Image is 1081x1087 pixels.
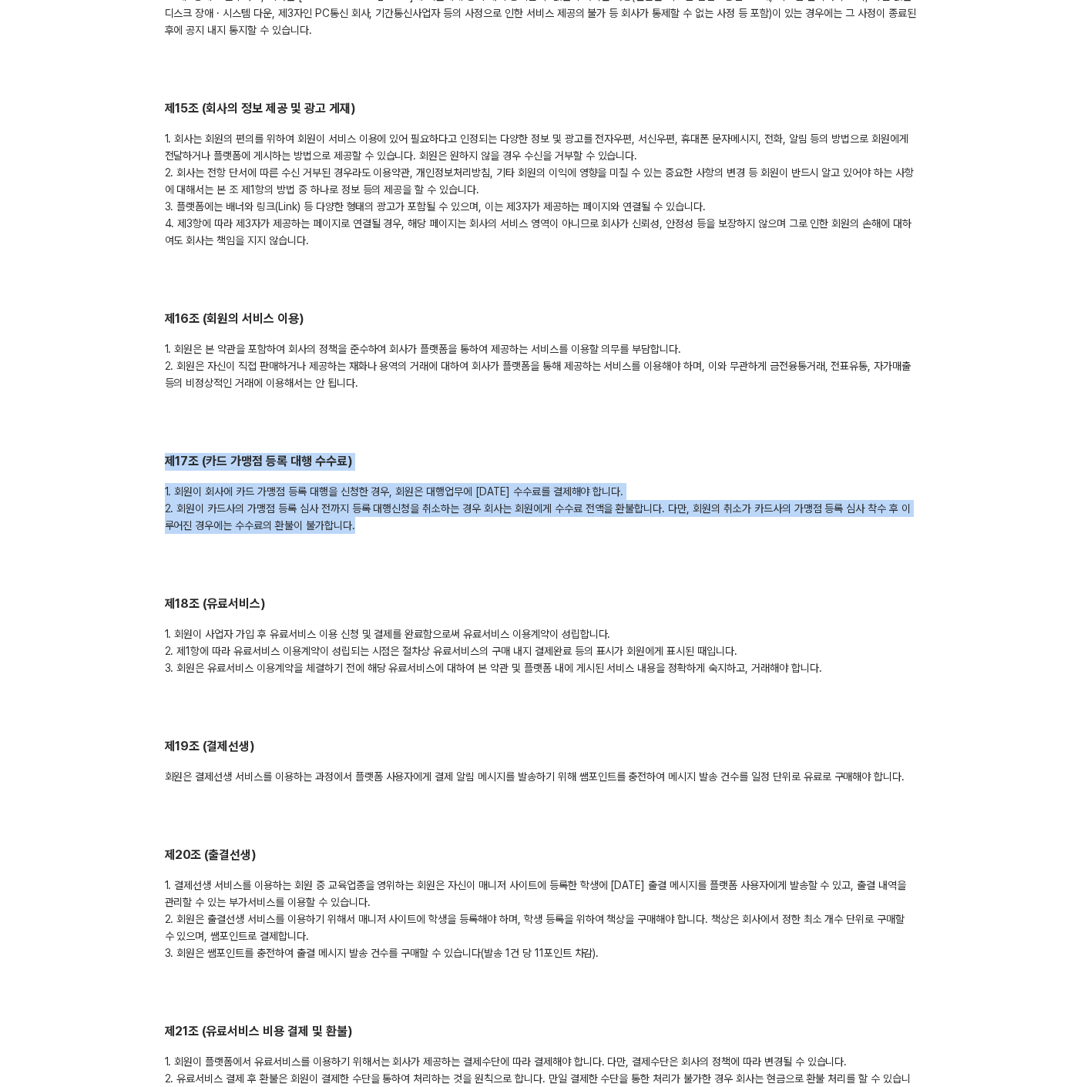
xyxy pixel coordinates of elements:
div: 1. 회사는 회원의 편의를 위하여 회원이 서비스 이용에 있어 필요하다고 인정되는 다양한 정보 및 광고를 전자우편, 서신우편, 휴대폰 문자메시지, 전화, 알림 등의 방법으로 회... [165,130,917,249]
div: 1. 회원은 본 약관을 포함하여 회사의 정책을 준수하여 회사가 플랫폼을 통하여 제공하는 서비스를 이용할 의무를 부담합니다. 2. 회원은 자신이 직접 판매하거나 제공하는 재화나... [165,341,917,391]
div: 1. 회원이 사업자 가입 후 유료서비스 이용 신청 및 결제를 완료함으로써 유료서비스 이용계약이 성립합니다. 2. 제1항에 따라 유료서비스 이용계약이 성립되는 시점은 절차상 유... [165,626,917,676]
h2: 제17조 (카드 가맹점 등록 대행 수수료) [165,453,917,471]
h2: 제19조 (결제선생) [165,738,917,756]
h2: 제15조 (회사의 정보 제공 및 광고 게재) [165,100,917,118]
h2: 제16조 (회원의 서비스 이용) [165,310,917,328]
div: 1. 결제선생 서비스를 이용하는 회원 중 교육업종을 영위하는 회원은 자신이 매니저 사이트에 등록한 학생에 [DATE] 출결 메시지를 플랫폼 사용자에게 발송할 수 있고, 출결 ... [165,877,917,961]
h2: 제18조 (유료서비스) [165,596,917,613]
h2: 제21조 (유료서비스 비용 결제 및 환불) [165,1023,917,1041]
div: 회원은 결제선생 서비스를 이용하는 과정에서 플랫폼 사용자에게 결제 알림 메시지를 발송하기 위해 쌤포인트를 충전하여 메시지 발송 건수를 일정 단위로 유료로 구매해야 합니다. [165,768,917,785]
div: 1. 회원이 회사에 카드 가맹점 등록 대행을 신청한 경우, 회원은 대행업무에 [DATE] 수수료를 결제해야 합니다. 2. 회원이 카드사의 가맹점 등록 심사 전까지 등록 대행신... [165,483,917,534]
h2: 제20조 (출결선생) [165,847,917,864]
